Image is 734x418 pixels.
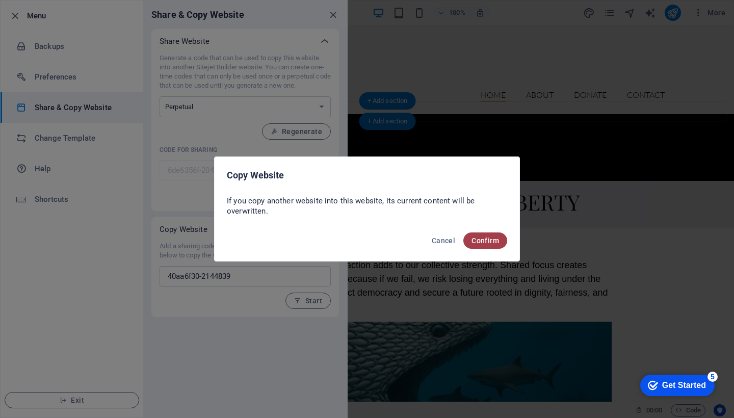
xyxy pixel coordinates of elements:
div: 5 [75,2,86,12]
button: Cancel [428,232,459,249]
h2: Copy Website [227,169,507,181]
div: Get Started [30,11,74,20]
p: If you copy another website into this website, its current content will be overwritten. [227,196,507,216]
span: Confirm [471,237,499,245]
span: Cancel [432,237,455,245]
button: Confirm [463,232,507,249]
div: Get Started 5 items remaining, 0% complete [8,5,83,27]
